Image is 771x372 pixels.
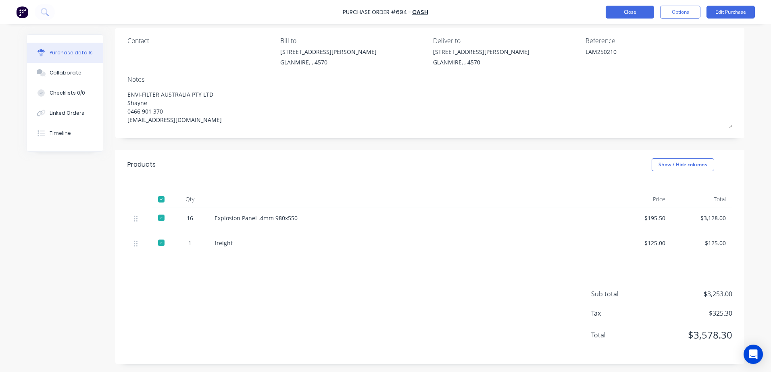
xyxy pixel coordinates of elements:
button: Purchase details [27,43,103,63]
div: Purchase Order #694 - [343,8,411,17]
span: Sub total [591,289,652,299]
button: Checklists 0/0 [27,83,103,103]
div: $125.00 [678,239,726,247]
div: 16 [178,214,202,222]
div: Reference [586,36,732,45]
div: [STREET_ADDRESS][PERSON_NAME] [433,48,529,56]
div: 1 [178,239,202,247]
div: Notes [127,74,732,84]
button: Collaborate [27,63,103,83]
span: Total [591,330,652,340]
div: Checklists 0/0 [50,89,85,97]
div: [STREET_ADDRESS][PERSON_NAME] [280,48,377,56]
div: $3,128.00 [678,214,726,222]
div: Contact [127,36,274,45]
div: Bill to [280,36,427,45]
button: Show / Hide columns [652,158,714,171]
textarea: LAM250210 [586,48,686,66]
button: Linked Orders [27,103,103,123]
img: Factory [16,6,28,18]
textarea: ENVI-FILTER AUSTRALIA PTY LTD Shayne 0466 901 370 [EMAIL_ADDRESS][DOMAIN_NAME] [127,86,732,128]
button: Timeline [27,123,103,143]
button: Options [660,6,700,19]
a: CASH [412,8,428,16]
span: $3,578.30 [652,328,732,342]
div: Timeline [50,130,71,137]
div: Purchase details [50,49,93,56]
div: freight [215,239,605,247]
div: Explosion Panel .4mm 980x550 [215,214,605,222]
div: Qty [172,191,208,207]
div: Price [611,191,672,207]
span: Tax [591,308,652,318]
div: GLANMIRE, , 4570 [280,58,377,66]
div: $195.50 [618,214,665,222]
div: Total [672,191,732,207]
div: GLANMIRE, , 4570 [433,58,529,66]
span: $3,253.00 [652,289,732,299]
div: $125.00 [618,239,665,247]
button: Close [606,6,654,19]
span: $325.30 [652,308,732,318]
div: Collaborate [50,69,81,76]
div: Linked Orders [50,110,84,117]
div: Deliver to [433,36,580,45]
div: Open Intercom Messenger [744,345,763,364]
div: Products [127,160,156,169]
button: Edit Purchase [706,6,755,19]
